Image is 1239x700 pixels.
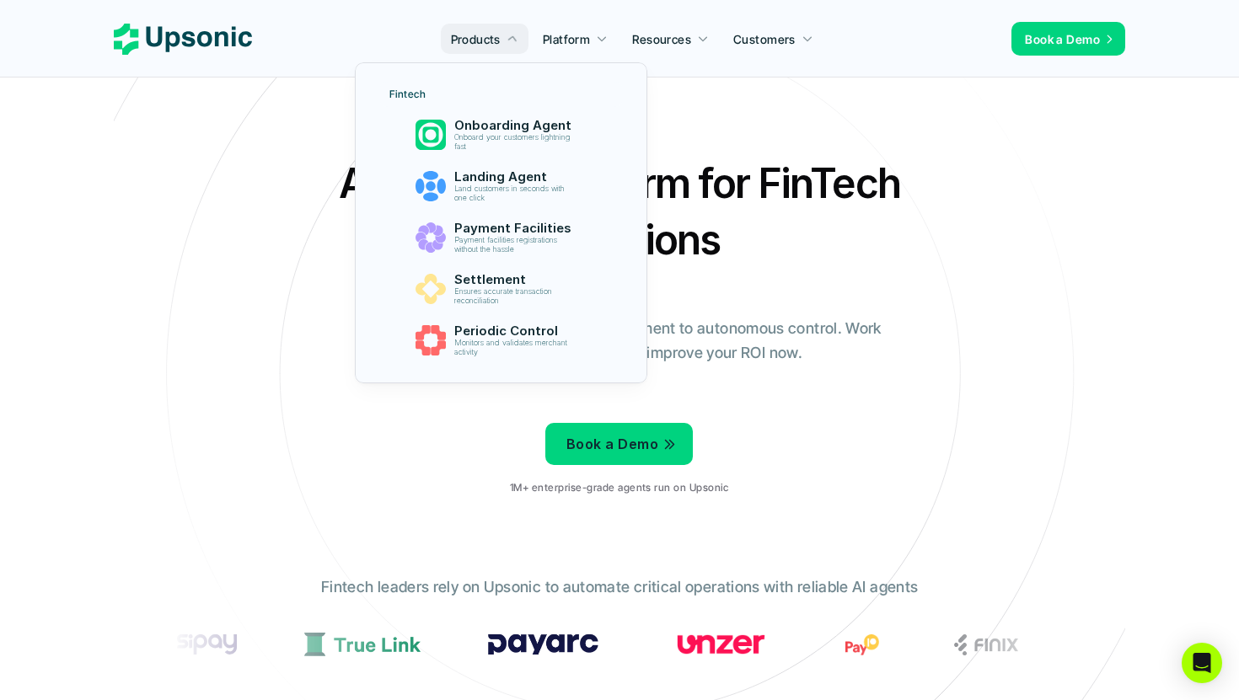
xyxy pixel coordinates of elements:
[545,423,693,465] a: Book a Demo
[1011,22,1125,56] a: Book a Demo
[321,575,918,600] p: Fintech leaders rely on Upsonic to automate critical operations with reliable AI agents
[379,111,623,158] a: Onboarding AgentOnboard your customers lightning fast
[453,287,577,306] p: Ensures accurate transaction reconciliation
[379,265,623,313] a: SettlementEnsures accurate transaction reconciliation
[632,30,691,48] p: Resources
[451,30,501,48] p: Products
[346,317,893,366] p: From onboarding to compliance to settlement to autonomous control. Work with %82 more efficiency ...
[510,482,728,494] p: 1M+ enterprise-grade agents run on Upsonic
[389,88,426,100] p: Fintech
[453,272,578,287] p: Settlement
[379,163,623,210] a: Landing AgentLand customers in seconds with one click
[379,214,623,261] a: Payment FacilitiesPayment facilities registrations without the hassle
[733,30,796,48] p: Customers
[453,133,577,152] p: Onboard your customers lightning fast
[543,30,590,48] p: Platform
[1182,643,1222,683] div: Open Intercom Messenger
[453,323,578,339] p: Periodic Control
[441,24,528,54] a: Products
[453,236,577,254] p: Payment facilities registrations without the hassle
[1025,32,1100,46] span: Book a Demo
[453,184,577,203] p: Land customers in seconds with one click
[566,435,658,452] span: Book a Demo
[379,317,623,364] a: Periodic ControlMonitors and validates merchant activity
[324,155,914,268] h2: Agentic AI Platform for FinTech Operations
[453,118,578,133] p: Onboarding Agent
[453,221,578,236] p: Payment Facilities
[453,339,577,357] p: Monitors and validates merchant activity
[453,169,578,184] p: Landing Agent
